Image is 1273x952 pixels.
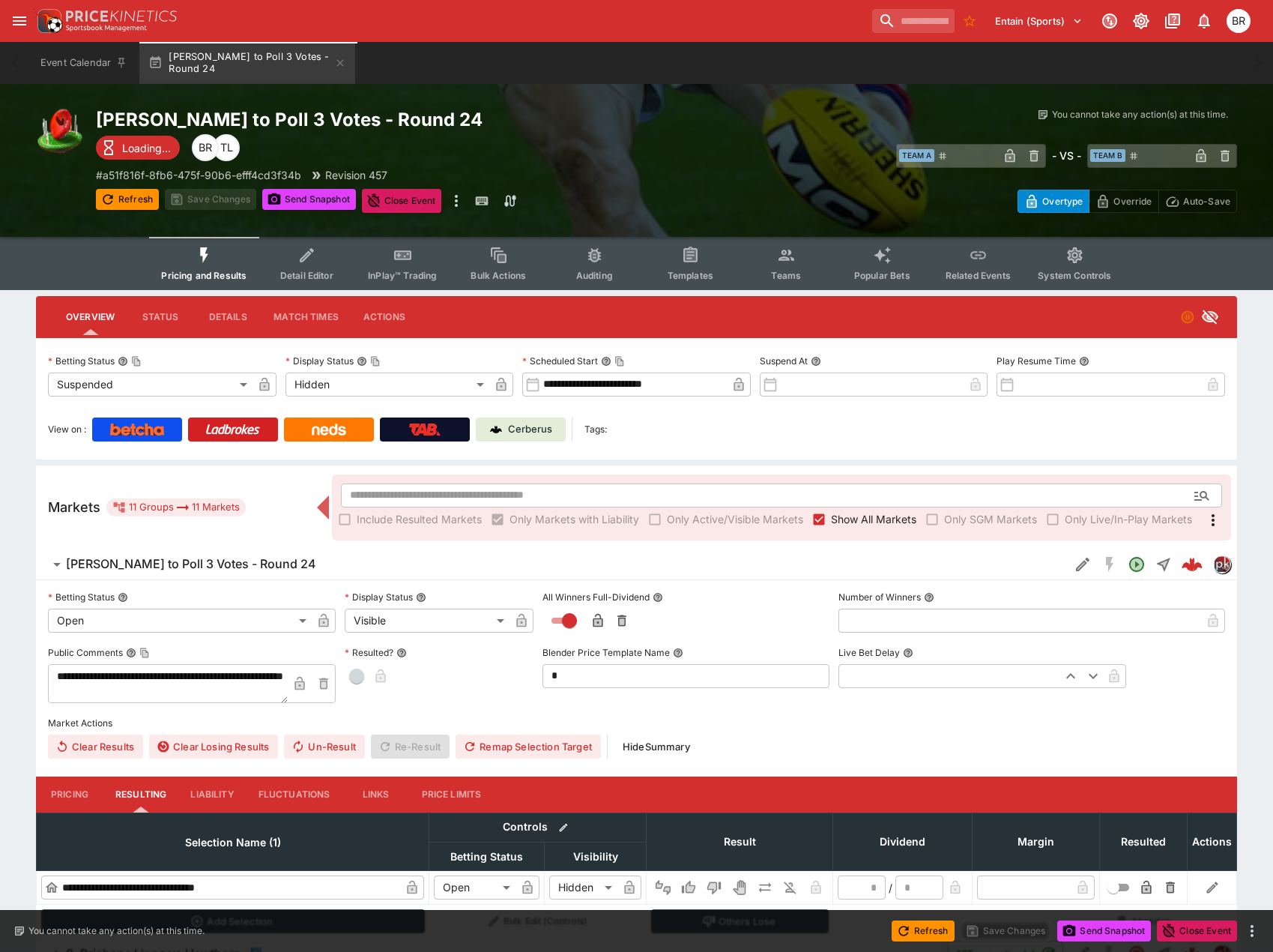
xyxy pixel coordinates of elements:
[1065,511,1192,527] span: Only Live/In-Play Markets
[892,921,955,942] button: Refresh
[647,813,833,870] th: Result
[48,498,100,516] h5: Markets
[677,876,701,900] button: Win
[1128,7,1155,34] button: Toggle light/dark mode
[1090,149,1125,162] span: Team B
[371,735,450,759] span: Re-Result
[872,9,955,33] input: search
[476,418,566,442] a: Cerberus
[542,591,650,603] p: All Winners Full-Dividend
[126,648,136,658] button: Public CommentsCopy To Clipboard
[48,418,86,442] label: View on :
[161,270,247,281] span: Pricing and Results
[1069,551,1096,578] button: Edit Detail
[702,876,726,900] button: Lose
[48,646,123,659] p: Public Comments
[651,876,675,900] button: Not Set
[522,355,598,367] p: Scheduled Start
[1177,549,1207,579] a: 8db06abd-c91c-4446-be8e-75e6fd0d3c19
[924,592,934,603] button: Number of Winners
[312,424,345,436] img: Neds
[66,10,177,22] img: PriceKinetics
[48,373,253,397] div: Suspended
[149,735,278,759] button: Clear Losing Results
[1096,7,1123,34] button: Connected to PK
[362,189,442,213] button: Close Event
[409,424,441,436] img: TabNZ
[1214,556,1230,573] img: pricekinetics
[889,880,892,896] div: /
[854,270,910,281] span: Popular Bets
[351,299,418,335] button: Actions
[1128,555,1146,573] svg: Open
[1201,308,1219,326] svg: Hidden
[247,777,342,813] button: Fluctuations
[149,237,1123,290] div: Event type filters
[614,735,699,759] button: HideSummary
[178,777,246,813] button: Liability
[1096,551,1123,578] button: SGM Disabled
[96,189,159,210] button: Refresh
[48,609,312,633] div: Open
[1213,555,1231,573] div: pricekinetics
[1038,270,1111,281] span: System Controls
[1018,190,1237,213] div: Start From
[753,876,777,900] button: Push
[1100,813,1188,870] th: Resulted
[48,355,115,367] p: Betting Status
[1089,190,1158,213] button: Override
[1182,554,1203,575] img: logo-cerberus--red.svg
[262,189,356,210] button: Send Snapshot
[416,592,426,603] button: Display Status
[1052,108,1228,121] p: You cannot take any action(s) at this time.
[667,511,803,527] span: Only Active/Visible Markets
[811,356,821,367] button: Suspend At
[368,270,437,281] span: InPlay™ Trading
[986,9,1092,33] button: Select Tenant
[6,7,33,34] button: open drawer
[728,876,752,900] button: Void
[284,735,364,759] span: Un-Result
[490,424,502,436] img: Cerberus
[508,422,552,437] p: Cerberus
[1150,551,1177,578] button: Straight
[122,140,171,156] p: Loading...
[1243,922,1261,940] button: more
[1227,9,1251,33] div: Ben Raymond
[139,42,355,84] button: [PERSON_NAME] to Poll 3 Votes - Round 24
[66,25,147,31] img: Sportsbook Management
[1183,193,1230,209] p: Auto-Save
[1159,7,1186,34] button: Documentation
[434,876,515,900] div: Open
[1188,813,1237,870] th: Actions
[1188,482,1215,509] button: Open
[997,355,1076,367] p: Play Resume Time
[1113,193,1152,209] p: Override
[838,591,921,603] p: Number of Winners
[1052,148,1081,163] h6: - VS -
[205,424,260,436] img: Ladbrokes
[28,924,205,938] p: You cannot take any action(s) at this time.
[1204,511,1222,529] svg: More
[1182,554,1203,575] div: 8db06abd-c91c-4446-be8e-75e6fd0d3c19
[103,777,178,813] button: Resulting
[429,813,647,842] th: Controls
[396,648,407,658] button: Resulted?
[345,609,509,633] div: Visible
[110,424,164,436] img: Betcha
[944,511,1037,527] span: Only SGM Markets
[261,299,351,335] button: Match Times
[31,42,136,84] button: Event Calendar
[1018,190,1089,213] button: Overtype
[96,167,301,183] p: Copy To Clipboard
[434,848,539,866] span: Betting Status
[946,270,1011,281] span: Related Events
[554,818,573,837] button: Bulk edit
[285,355,354,367] p: Display Status
[1057,921,1151,942] button: Send Snapshot
[973,813,1100,870] th: Margin
[1191,7,1218,34] button: Notifications
[118,356,128,367] button: Betting StatusCopy To Clipboard
[127,299,194,335] button: Status
[1079,356,1089,367] button: Play Resume Time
